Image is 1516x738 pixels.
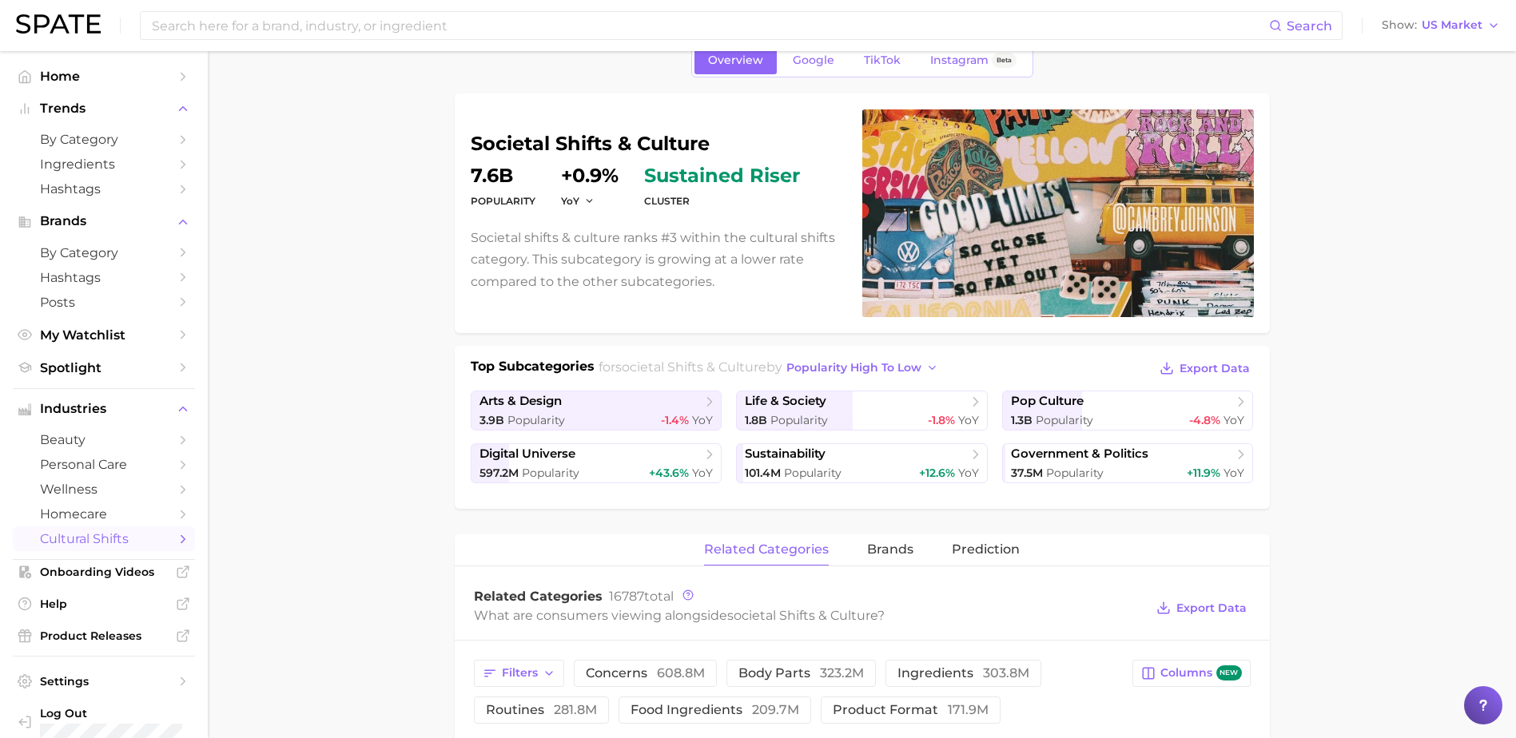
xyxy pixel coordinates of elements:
a: wellness [13,477,195,502]
span: +43.6% [649,466,689,480]
span: 281.8m [554,702,597,717]
span: Popularity [507,413,565,427]
span: cultural shifts [40,531,168,546]
a: arts & design3.9b Popularity-1.4% YoY [471,391,722,430]
span: YoY [1224,413,1244,427]
span: Trends [40,101,168,116]
a: Overview [694,46,777,74]
span: Popularity [770,413,828,427]
span: US Market [1422,21,1482,30]
span: My Watchlist [40,327,168,343]
a: InstagramBeta [917,46,1030,74]
span: YoY [692,466,713,480]
span: 16787 [609,589,644,604]
span: 303.8m [983,665,1029,680]
span: 1.3b [1011,413,1033,427]
span: government & politics [1011,446,1148,462]
input: Search here for a brand, industry, or ingredient [150,12,1269,39]
span: YoY [561,194,579,208]
a: Onboarding Videos [13,560,195,584]
span: Log Out [40,706,244,720]
span: Settings [40,674,168,688]
button: ShowUS Market [1378,15,1504,36]
span: Brands [40,214,168,228]
span: by Category [40,245,168,260]
span: Popularity [784,466,842,480]
span: for by [599,359,943,375]
a: Spotlight [13,355,195,380]
dt: Popularity [471,192,535,211]
span: Ingredients [40,157,168,172]
span: +11.9% [1187,466,1220,480]
span: YoY [958,466,979,480]
span: Export Data [1180,362,1250,375]
span: food ingredients [631,704,799,716]
button: Columnsnew [1132,660,1250,687]
a: beauty [13,427,195,452]
span: total [609,589,674,604]
span: 1.8b [745,413,767,427]
span: Filters [502,666,538,680]
span: sustained riser [644,166,800,185]
span: body parts [738,667,864,680]
span: 608.8m [657,665,705,680]
span: Related Categories [474,589,603,604]
span: Help [40,597,168,611]
a: Home [13,64,195,89]
a: personal care [13,452,195,477]
span: Prediction [952,542,1020,557]
span: Product Releases [40,629,168,643]
button: Brands [13,209,195,233]
span: 101.4m [745,466,781,480]
span: 323.2m [820,665,864,680]
span: product format [833,704,989,716]
span: routines [486,704,597,716]
span: Posts [40,295,168,310]
span: Industries [40,402,168,416]
span: ingredients [897,667,1029,680]
span: new [1216,665,1242,680]
button: Export Data [1156,357,1253,379]
dd: 7.6b [471,166,535,185]
span: YoY [1224,466,1244,480]
span: Search [1287,18,1332,34]
a: homecare [13,502,195,526]
a: sustainability101.4m Popularity+12.6% YoY [736,443,988,483]
span: Popularity [1046,466,1104,480]
a: government & politics37.5m Popularity+11.9% YoY [1002,443,1254,483]
span: Hashtags [40,270,168,285]
span: related categories [704,542,829,557]
a: Hashtags [13,177,195,201]
dd: +0.9% [561,166,619,185]
a: Posts [13,290,195,315]
span: +12.6% [919,466,955,480]
div: What are consumers viewing alongside ? [474,605,1145,626]
a: Settings [13,669,195,693]
a: life & society1.8b Popularity-1.8% YoY [736,391,988,430]
span: societal shifts & culture [727,608,877,623]
a: Google [779,46,848,74]
button: YoY [561,194,595,208]
span: Home [40,69,168,84]
a: Ingredients [13,152,195,177]
span: by Category [40,132,168,147]
span: digital universe [479,446,575,462]
span: Show [1382,21,1417,30]
span: -4.8% [1189,413,1220,427]
span: sustainability [745,446,826,462]
p: Societal shifts & culture ranks #3 within the cultural shifts category. This subcategory is growi... [471,227,843,292]
span: 3.9b [479,413,504,427]
a: cultural shifts [13,526,195,551]
a: digital universe597.2m Popularity+43.6% YoY [471,443,722,483]
span: life & society [745,394,826,409]
a: Hashtags [13,265,195,290]
span: arts & design [479,394,562,409]
span: Popularity [1036,413,1093,427]
span: Hashtags [40,181,168,196]
a: Product Releases [13,624,195,648]
span: homecare [40,506,168,522]
span: societal shifts & culture [615,359,766,375]
button: Trends [13,97,195,121]
dt: cluster [644,192,800,211]
span: Popularity [522,466,579,480]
